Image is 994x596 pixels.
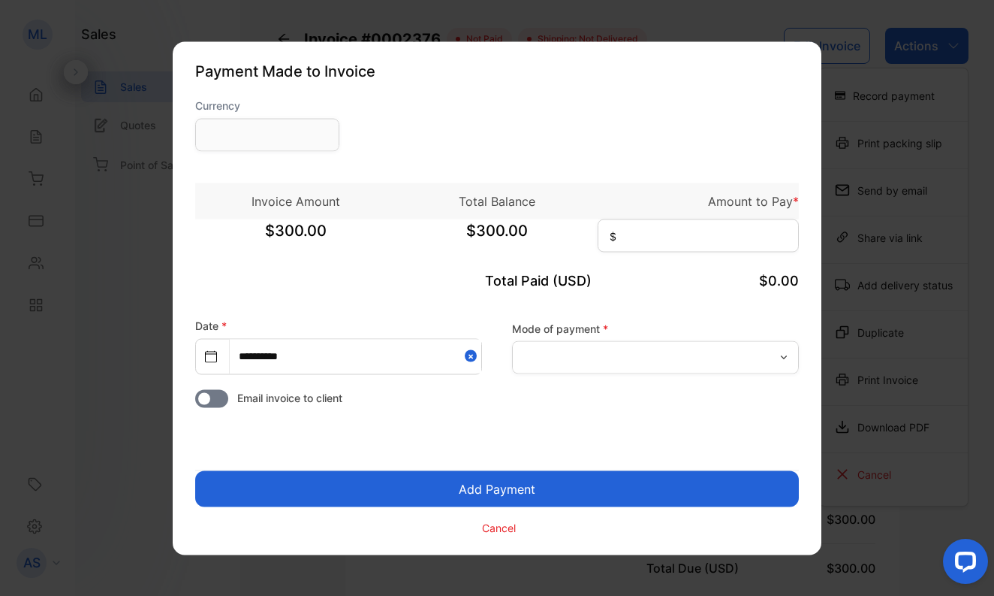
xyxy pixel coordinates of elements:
label: Mode of payment [512,321,799,337]
span: $0.00 [759,272,799,288]
p: Cancel [482,520,516,536]
span: $300.00 [396,219,598,256]
button: Add Payment [195,470,799,507]
span: $ [610,228,616,244]
label: Date [195,319,227,331]
button: Close [465,339,481,373]
p: Total Paid (USD) [396,270,598,290]
iframe: LiveChat chat widget [931,533,994,596]
p: Total Balance [396,192,598,210]
p: Payment Made to Invoice [195,59,799,82]
p: Invoice Amount [195,192,396,210]
span: $300.00 [195,219,396,256]
label: Currency [195,97,339,113]
p: Amount to Pay [598,192,799,210]
span: Email invoice to client [237,389,342,405]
